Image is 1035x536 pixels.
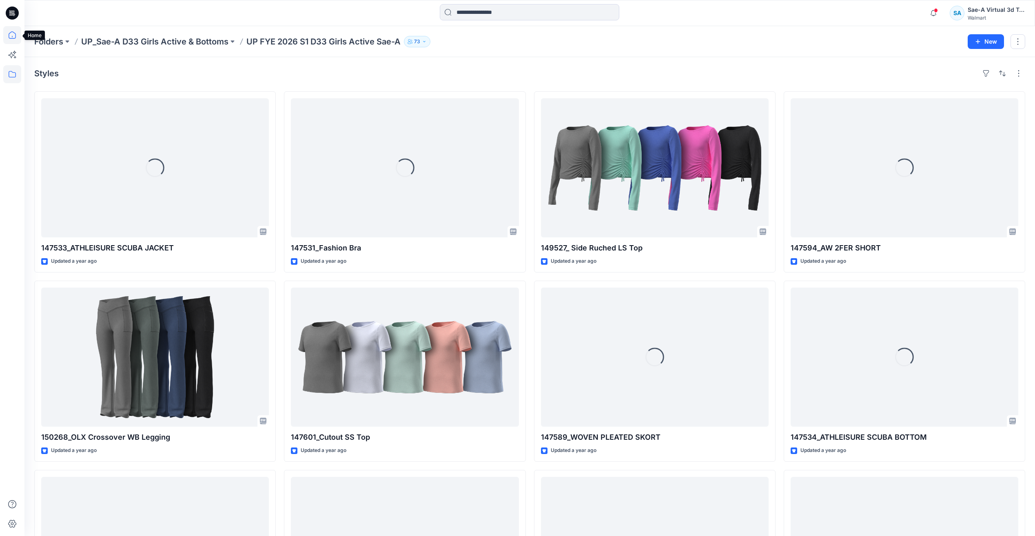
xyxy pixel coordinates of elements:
p: 147534_ATHLEISURE SCUBA BOTTOM [791,432,1018,443]
p: 149527_ Side Ruched LS Top [541,242,769,254]
a: 149527_ Side Ruched LS Top [541,98,769,237]
p: 147531_Fashion Bra [291,242,519,254]
p: Updated a year ago [51,446,97,455]
p: 73 [414,37,420,46]
p: Updated a year ago [800,257,846,266]
button: 73 [404,36,430,47]
p: 147589_WOVEN PLEATED SKORT [541,432,769,443]
div: Walmart [968,15,1025,21]
p: UP FYE 2026 S1 D33 Girls Active Sae-A [246,36,401,47]
a: 147601_Cutout SS Top [291,288,519,427]
p: Updated a year ago [301,446,346,455]
p: Updated a year ago [551,446,596,455]
div: SA [950,6,964,20]
p: Updated a year ago [51,257,97,266]
p: 150268_OLX Crossover WB Legging [41,432,269,443]
p: Updated a year ago [551,257,596,266]
p: 147601_Cutout SS Top [291,432,519,443]
h4: Styles [34,69,59,78]
a: Folders [34,36,63,47]
a: UP_Sae-A D33 Girls Active & Bottoms [81,36,228,47]
p: Updated a year ago [800,446,846,455]
div: Sae-A Virtual 3d Team [968,5,1025,15]
a: 150268_OLX Crossover WB Legging [41,288,269,427]
p: 147594_AW 2FER SHORT [791,242,1018,254]
p: 147533_ATHLEISURE SCUBA JACKET [41,242,269,254]
button: New [968,34,1004,49]
p: Updated a year ago [301,257,346,266]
